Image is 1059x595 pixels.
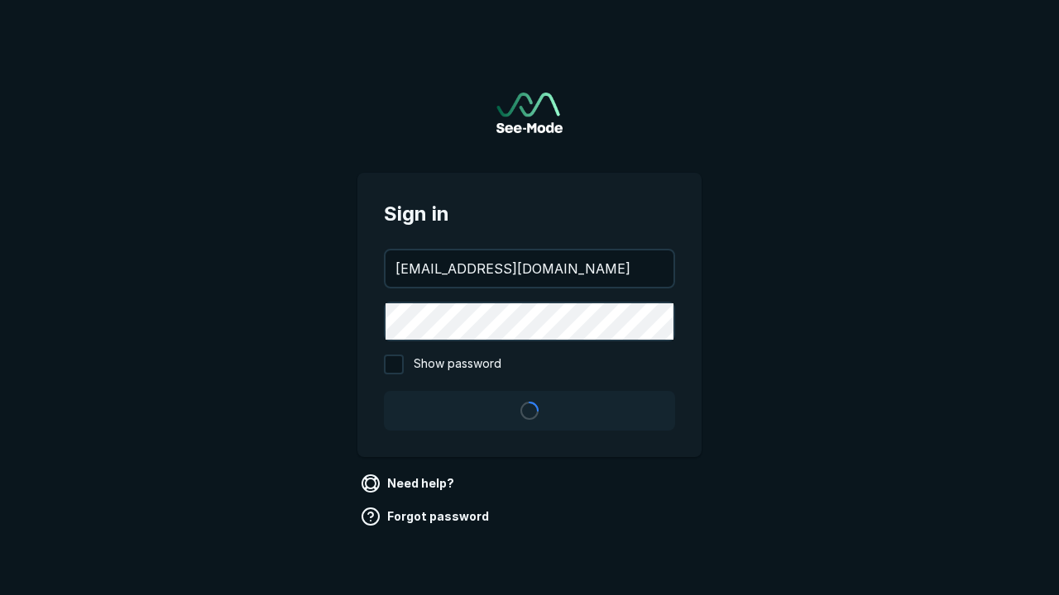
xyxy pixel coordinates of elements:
input: your@email.com [386,250,673,287]
span: Sign in [384,199,675,229]
a: Forgot password [357,503,496,530]
img: See-Mode Logo [496,93,563,133]
span: Show password [414,355,501,374]
a: Go to sign in [496,93,563,133]
a: Need help? [357,470,461,497]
